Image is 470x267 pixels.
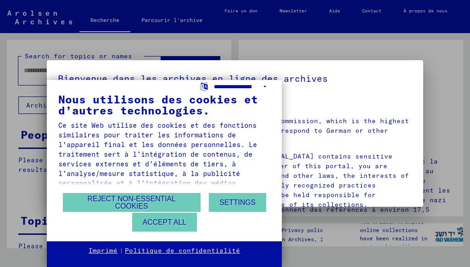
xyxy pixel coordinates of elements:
button: Settings [209,193,266,212]
div: Nous utilisons des cookies et d’autres technologies. [58,94,270,116]
button: Accept all [132,213,197,232]
a: Politique de confidentialité [125,246,240,256]
a: Imprimé [89,246,117,256]
button: Reject non-essential cookies [63,193,201,212]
